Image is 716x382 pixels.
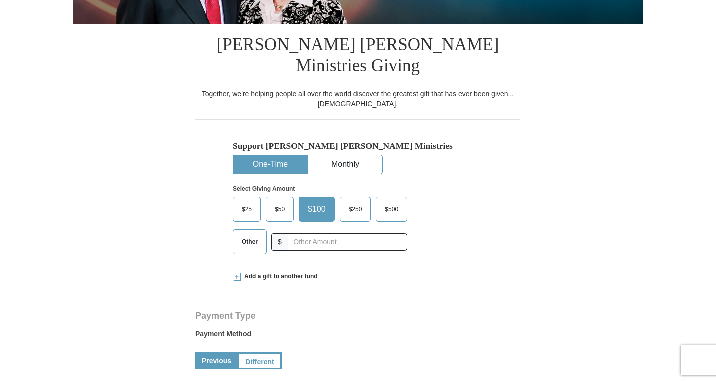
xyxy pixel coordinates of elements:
button: One-Time [233,155,307,174]
button: Monthly [308,155,382,174]
a: Different [238,352,282,369]
span: $100 [303,202,331,217]
strong: Select Giving Amount [233,185,295,192]
h4: Payment Type [195,312,520,320]
span: $50 [270,202,290,217]
h5: Support [PERSON_NAME] [PERSON_NAME] Ministries [233,141,483,151]
input: Other Amount [288,233,407,251]
span: Add a gift to another fund [241,272,318,281]
span: $25 [237,202,257,217]
div: Together, we're helping people all over the world discover the greatest gift that has ever been g... [195,89,520,109]
label: Payment Method [195,329,520,344]
a: Previous [195,352,238,369]
span: $500 [380,202,403,217]
span: Other [237,234,263,249]
span: $ [271,233,288,251]
span: $250 [344,202,367,217]
h1: [PERSON_NAME] [PERSON_NAME] Ministries Giving [195,24,520,89]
